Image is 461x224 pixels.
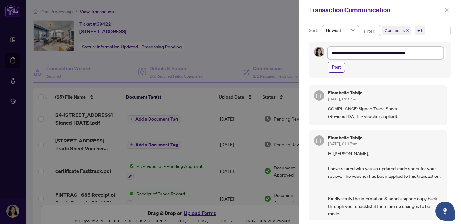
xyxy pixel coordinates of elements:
span: close [406,29,409,32]
span: [DATE], 01:17pm [328,97,357,101]
button: Post [328,62,345,73]
p: Filter: [364,28,376,35]
span: COMPLIANCE: Signed Trade Sheet (Revised [DATE] - voucher applied) [328,105,442,120]
span: Comments [382,26,411,35]
div: Transaction Communication [309,5,442,15]
span: close [444,8,449,12]
span: FT [316,136,323,145]
p: Sort: [309,27,319,34]
img: Profile Icon [314,47,324,57]
span: FT [316,91,323,100]
button: Open asap [435,202,455,221]
span: Comments [385,27,405,34]
div: +1 [417,27,423,34]
span: Newest [326,25,355,35]
h5: Florabelle Tabije [328,135,363,140]
span: Post [332,62,341,72]
h5: Florabelle Tabije [328,90,363,95]
span: [DATE], 01:17pm [328,142,357,146]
